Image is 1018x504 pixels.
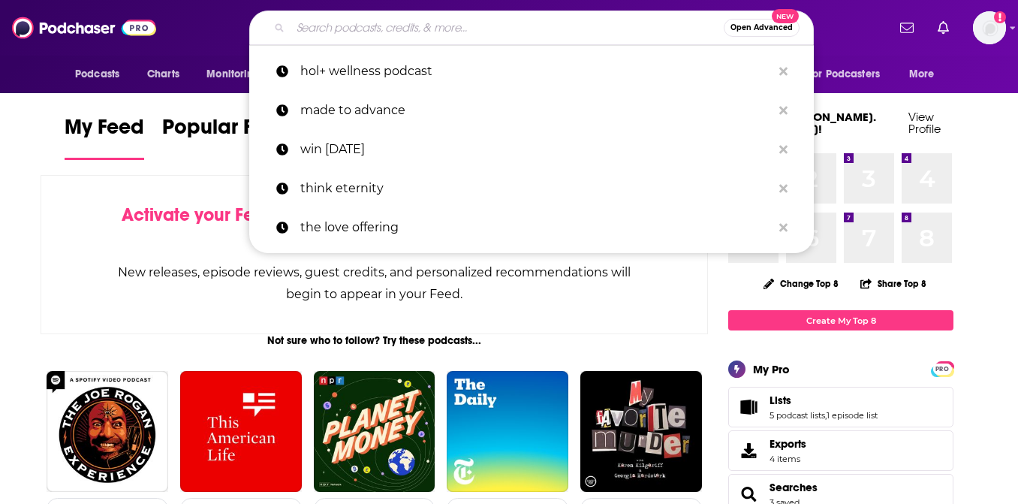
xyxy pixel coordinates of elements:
[933,363,951,374] a: PRO
[908,110,941,136] a: View Profile
[162,114,290,149] span: Popular Feed
[825,410,827,421] span: ,
[973,11,1006,44] span: Logged in as heidi.egloff
[730,24,793,32] span: Open Advanced
[122,204,276,226] span: Activate your Feed
[770,394,791,407] span: Lists
[300,169,772,208] p: think eternity
[733,440,763,461] span: Exports
[899,60,953,89] button: open menu
[932,15,955,41] a: Show notifications dropdown
[180,371,302,493] img: This American Life
[249,11,814,45] div: Search podcasts, credits, & more...
[41,334,708,347] div: Not sure who to follow? Try these podcasts...
[728,430,953,471] a: Exports
[808,64,880,85] span: For Podcasters
[860,269,927,298] button: Share Top 8
[147,64,179,85] span: Charts
[65,114,144,160] a: My Feed
[206,64,260,85] span: Monitoring
[249,52,814,91] a: hol+ wellness podcast
[973,11,1006,44] button: Show profile menu
[770,437,806,451] span: Exports
[770,410,825,421] a: 5 podcast lists
[300,91,772,130] p: made to advance
[65,60,139,89] button: open menu
[249,208,814,247] a: the love offering
[770,481,818,494] a: Searches
[65,114,144,149] span: My Feed
[47,371,168,493] img: The Joe Rogan Experience
[724,19,800,37] button: Open AdvancedNew
[933,364,951,375] span: PRO
[314,371,435,493] img: Planet Money
[580,371,702,493] img: My Favorite Murder with Karen Kilgariff and Georgia Hardstark
[196,60,279,89] button: open menu
[728,387,953,427] span: Lists
[733,397,763,418] a: Lists
[770,454,806,464] span: 4 items
[300,52,772,91] p: hol+ wellness podcast
[116,261,632,305] div: New releases, episode reviews, guest credits, and personalized recommendations will begin to appe...
[116,204,632,248] div: by following Podcasts, Creators, Lists, and other Users!
[772,9,799,23] span: New
[754,274,848,293] button: Change Top 8
[249,130,814,169] a: win [DATE]
[300,130,772,169] p: win today
[291,16,724,40] input: Search podcasts, credits, & more...
[973,11,1006,44] img: User Profile
[249,91,814,130] a: made to advance
[894,15,920,41] a: Show notifications dropdown
[827,410,878,421] a: 1 episode list
[12,14,156,42] img: Podchaser - Follow, Share and Rate Podcasts
[994,11,1006,23] svg: Add a profile image
[137,60,188,89] a: Charts
[770,394,878,407] a: Lists
[447,371,568,493] img: The Daily
[909,64,935,85] span: More
[728,310,953,330] a: Create My Top 8
[753,362,790,376] div: My Pro
[162,114,290,160] a: Popular Feed
[798,60,902,89] button: open menu
[300,208,772,247] p: the love offering
[75,64,119,85] span: Podcasts
[249,169,814,208] a: think eternity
